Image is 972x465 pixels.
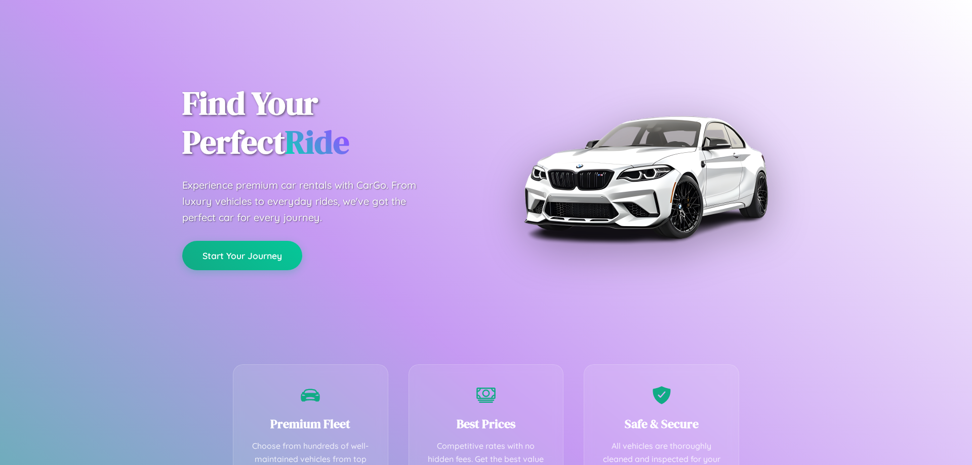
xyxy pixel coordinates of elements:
[182,84,471,162] h1: Find Your Perfect
[182,177,435,226] p: Experience premium car rentals with CarGo. From luxury vehicles to everyday rides, we've got the ...
[182,241,302,270] button: Start Your Journey
[519,51,772,304] img: Premium BMW car rental vehicle
[249,415,373,432] h3: Premium Fleet
[424,415,548,432] h3: Best Prices
[599,415,723,432] h3: Safe & Secure
[285,120,349,164] span: Ride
